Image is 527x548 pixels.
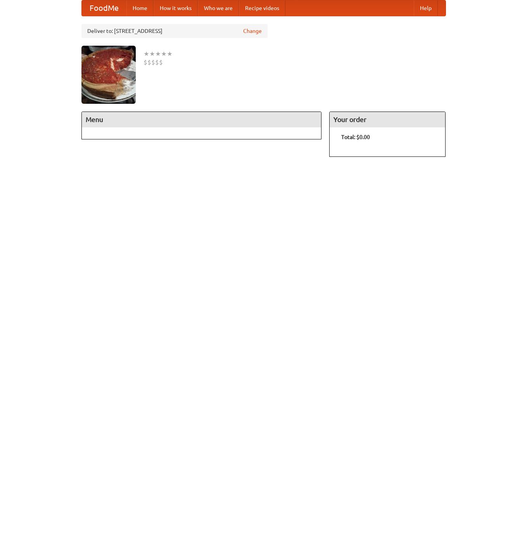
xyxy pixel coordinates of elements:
a: Recipe videos [239,0,285,16]
li: $ [155,58,159,67]
li: ★ [161,50,167,58]
div: Deliver to: [STREET_ADDRESS] [81,24,268,38]
img: angular.jpg [81,46,136,104]
li: $ [147,58,151,67]
b: Total: $0.00 [341,134,370,140]
a: FoodMe [82,0,126,16]
li: ★ [143,50,149,58]
a: Who we are [198,0,239,16]
a: Change [243,27,262,35]
h4: Menu [82,112,321,127]
li: ★ [149,50,155,58]
li: ★ [155,50,161,58]
li: ★ [167,50,173,58]
li: $ [159,58,163,67]
li: $ [143,58,147,67]
a: Help [414,0,438,16]
h4: Your order [330,112,445,127]
li: $ [151,58,155,67]
a: How it works [154,0,198,16]
a: Home [126,0,154,16]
